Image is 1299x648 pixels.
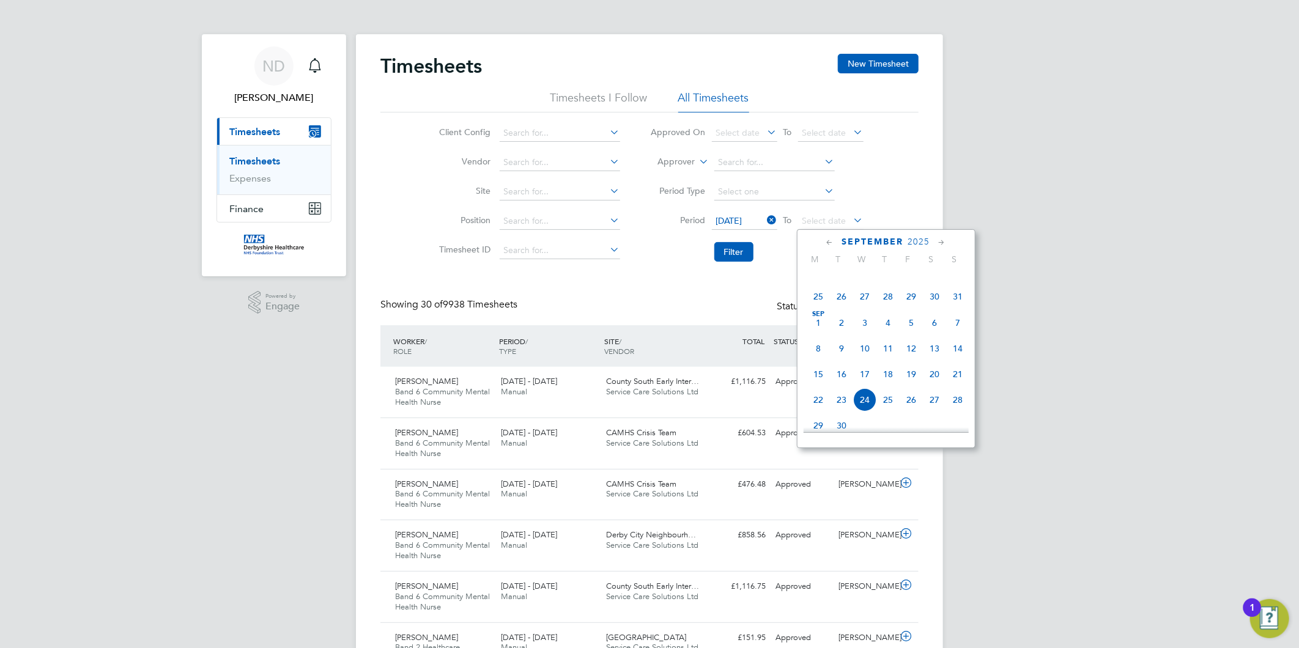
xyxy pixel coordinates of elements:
[202,34,346,276] nav: Main navigation
[807,388,830,411] span: 22
[651,185,706,196] label: Period Type
[830,414,853,437] span: 30
[501,540,527,550] span: Manual
[923,311,946,334] span: 6
[501,632,557,642] span: [DATE] - [DATE]
[853,285,876,308] span: 27
[853,388,876,411] span: 24
[807,363,830,386] span: 15
[771,525,834,545] div: Approved
[500,183,620,201] input: Search for...
[607,591,699,602] span: Service Care Solutions Ltd
[501,386,527,397] span: Manual
[395,427,458,438] span: [PERSON_NAME]
[804,254,827,265] span: M
[501,479,557,489] span: [DATE] - [DATE]
[876,388,900,411] span: 25
[780,212,796,228] span: To
[802,215,846,226] span: Select date
[265,301,300,312] span: Engage
[827,254,850,265] span: T
[395,488,490,509] span: Band 6 Community Mental Health Nurse
[807,311,830,317] span: Sep
[1250,599,1289,638] button: Open Resource Center, 1 new notification
[876,311,900,334] span: 4
[897,254,920,265] span: F
[771,372,834,392] div: Approved
[499,346,516,356] span: TYPE
[436,127,491,138] label: Client Config
[651,127,706,138] label: Approved On
[830,311,853,334] span: 2
[830,363,853,386] span: 16
[421,298,443,311] span: 30 of
[607,529,697,540] span: Derby City Neighbourh…
[678,90,749,112] li: All Timesheets
[395,438,490,458] span: Band 6 Community Mental Health Nurse
[501,438,527,448] span: Manual
[436,185,491,196] label: Site
[834,628,898,648] div: [PERSON_NAME]
[607,438,699,448] span: Service Care Solutions Ltd
[876,337,900,360] span: 11
[830,285,853,308] span: 26
[943,254,966,265] span: S
[853,337,876,360] span: 10
[838,54,919,73] button: New Timesheet
[395,529,458,540] span: [PERSON_NAME]
[707,474,771,495] div: £476.48
[923,363,946,386] span: 20
[217,195,331,222] button: Finance
[216,90,331,105] span: Natalja Daloyi
[380,54,482,78] h2: Timesheets
[802,127,846,138] span: Select date
[876,285,900,308] span: 28
[834,525,898,545] div: [PERSON_NAME]
[501,376,557,386] span: [DATE] - [DATE]
[217,145,331,194] div: Timesheets
[946,311,969,334] span: 7
[229,126,280,138] span: Timesheets
[707,423,771,443] div: £604.53
[500,154,620,171] input: Search for...
[248,291,300,314] a: Powered byEngage
[707,628,771,648] div: £151.95
[807,285,830,308] span: 25
[923,337,946,360] span: 13
[395,376,458,386] span: [PERSON_NAME]
[395,540,490,561] span: Band 6 Community Mental Health Nurse
[263,58,286,74] span: ND
[395,632,458,642] span: [PERSON_NAME]
[900,363,923,386] span: 19
[501,591,527,602] span: Manual
[395,479,458,489] span: [PERSON_NAME]
[716,215,742,226] span: [DATE]
[424,336,427,346] span: /
[716,127,760,138] span: Select date
[923,388,946,411] span: 27
[607,488,699,499] span: Service Care Solutions Ltd
[216,46,331,105] a: ND[PERSON_NAME]
[920,254,943,265] span: S
[421,298,517,311] span: 9938 Timesheets
[771,474,834,495] div: Approved
[1249,608,1255,624] div: 1
[607,632,687,642] span: [GEOGRAPHIC_DATA]
[807,311,830,334] span: 1
[229,172,271,184] a: Expenses
[777,298,894,315] div: Status
[607,376,700,386] span: County South Early Inter…
[229,203,264,215] span: Finance
[771,423,834,443] div: Approved
[501,529,557,540] span: [DATE] - [DATE]
[771,628,834,648] div: Approved
[605,346,635,356] span: VENDOR
[900,337,923,360] span: 12
[216,235,331,254] a: Go to home page
[834,474,898,495] div: [PERSON_NAME]
[607,479,677,489] span: CAMHS Crisis Team
[501,581,557,591] span: [DATE] - [DATE]
[850,254,873,265] span: W
[771,576,834,597] div: Approved
[525,336,528,346] span: /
